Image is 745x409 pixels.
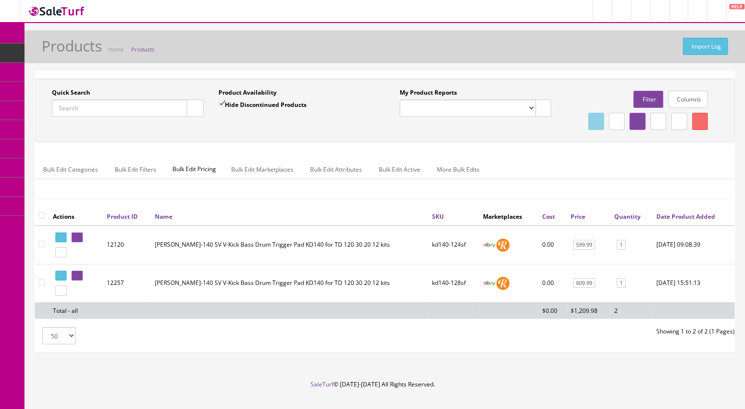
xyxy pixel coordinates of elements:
input: Search [52,100,187,117]
td: 2025-09-12 09:08:39 [652,226,735,264]
td: 2 [610,302,652,319]
a: Products [131,46,154,53]
a: Price [571,212,585,221]
label: Quick Search [52,88,90,97]
label: Product Availability [218,88,277,97]
td: Roland KD-140 SV V-Kick Bass Drum Trigger Pad KD140 for TD 120 30 20 12 kits [151,226,428,264]
td: Total - all [49,302,103,319]
td: kd140-124sf [428,226,479,264]
td: 0.00 [538,226,567,264]
td: kd140-128sf [428,264,479,302]
td: 0.00 [538,264,567,302]
a: Bulk Edit Attributes [302,160,370,179]
a: SaleTurf [311,380,334,388]
td: 2025-10-14 15:51:13 [652,264,735,302]
img: ebay [483,238,496,252]
span: Bulk Edit Pricing [165,160,223,179]
td: Roland KD-140 SV V-Kick Bass Drum Trigger Pad KD140 for TD 120 30 20 12 kits [151,264,428,302]
a: Import Log [683,38,728,55]
a: Bulk Edit Active [371,160,428,179]
a: Home [108,46,123,53]
span: HELP [729,4,745,9]
th: Actions [49,207,103,225]
th: Marketplaces [479,207,538,225]
a: Cost [542,212,555,221]
a: SKU [432,212,444,221]
td: $0.00 [538,302,567,319]
a: Product ID [107,212,138,221]
td: 12257 [103,264,151,302]
a: 609.99 [573,278,595,288]
a: Bulk Edit Categories [35,160,106,179]
a: 1 [617,278,625,288]
img: SaleTurf [27,4,86,18]
a: Bulk Edit Filters [107,160,164,179]
label: My Product Reports [400,88,457,97]
a: Columns [668,91,708,108]
a: Date Product Added [656,212,715,221]
a: More Bulk Edits [429,160,487,179]
a: 1 [617,240,625,250]
h1: Products [42,38,102,54]
a: Bulk Edit Marketplaces [223,160,301,179]
label: Hide Discontinued Products [218,100,307,109]
a: Name [155,212,172,221]
a: Filter [633,91,663,108]
td: $1,209.98 [567,302,610,319]
a: Quantity [614,212,641,221]
td: 12120 [103,226,151,264]
img: reverb [496,277,509,290]
a: 599.99 [573,240,595,250]
img: ebay [483,277,496,290]
div: Showing 1 to 2 of 2 (1 Pages) [385,327,743,336]
input: Hide Discontinued Products [218,101,225,107]
img: reverb [496,238,509,252]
